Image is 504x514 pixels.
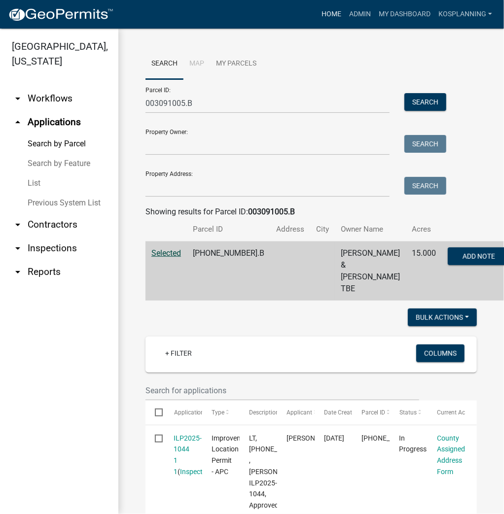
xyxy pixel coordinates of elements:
[187,241,270,301] td: [PHONE_NUMBER].B
[249,409,279,416] span: Description
[404,135,446,153] button: Search
[404,93,446,111] button: Search
[145,206,477,218] div: Showing results for Parcel ID:
[180,468,216,476] a: Inspections
[428,401,465,424] datatable-header-cell: Current Activity
[310,218,335,241] th: City
[362,434,427,442] span: 003-091-005.B
[12,219,24,231] i: arrow_drop_down
[399,409,417,416] span: Status
[151,248,181,258] a: Selected
[463,252,495,260] span: Add Note
[434,5,496,24] a: kosplanning
[12,242,24,254] i: arrow_drop_down
[12,93,24,104] i: arrow_drop_down
[408,308,477,326] button: Bulk Actions
[416,344,465,362] button: Columns
[345,5,375,24] a: Admin
[248,207,295,216] strong: 003091005.B
[406,218,442,241] th: Acres
[202,401,240,424] datatable-header-cell: Type
[437,434,465,476] a: County Assigned Address Form
[324,434,344,442] span: 08/19/2025
[187,218,270,241] th: Parcel ID
[145,48,183,80] a: Search
[318,5,345,24] a: Home
[270,218,310,241] th: Address
[164,401,202,424] datatable-header-cell: Application Number
[174,433,193,478] div: ( )
[157,344,200,362] a: + Filter
[352,401,390,424] datatable-header-cell: Parcel ID
[406,241,442,301] td: 15.000
[324,409,359,416] span: Date Created
[145,380,419,401] input: Search for applications
[145,401,164,424] datatable-header-cell: Select
[404,177,446,195] button: Search
[277,401,315,424] datatable-header-cell: Applicant
[240,401,277,424] datatable-header-cell: Description
[375,5,434,24] a: My Dashboard
[335,241,406,301] td: [PERSON_NAME] & [PERSON_NAME] TBE
[335,218,406,241] th: Owner Name
[12,116,24,128] i: arrow_drop_up
[12,266,24,278] i: arrow_drop_down
[315,401,352,424] datatable-header-cell: Date Created
[210,48,262,80] a: My Parcels
[437,409,478,416] span: Current Activity
[212,434,252,476] span: Improvement Location Permit - APC
[287,434,339,442] span: Lamar Yoder
[399,434,427,453] span: In Progress
[390,401,428,424] datatable-header-cell: Status
[287,409,312,416] span: Applicant
[212,409,224,416] span: Type
[174,409,228,416] span: Application Number
[362,409,386,416] span: Parcel ID
[174,434,202,476] a: ILP2025-1044 1 1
